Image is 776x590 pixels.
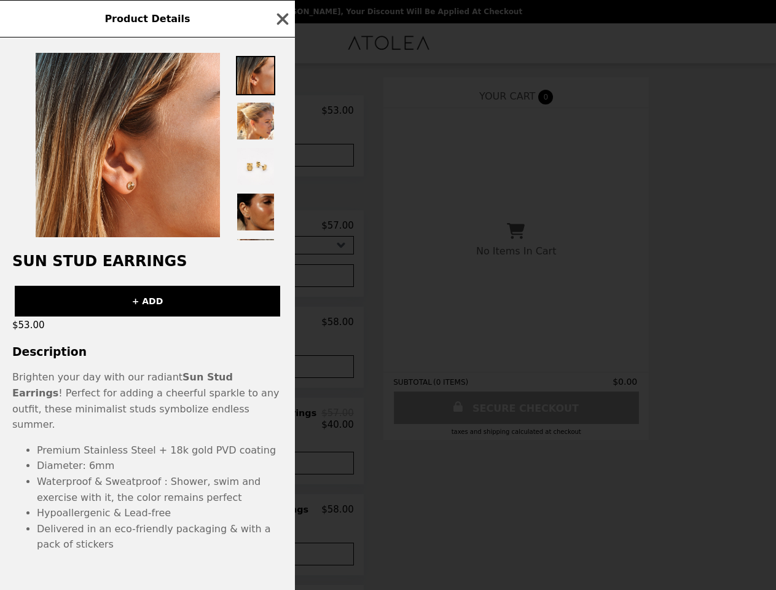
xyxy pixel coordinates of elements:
[12,371,233,399] strong: Sun Stud Earrings
[236,147,275,186] img: Thumbnail 3
[37,505,283,521] li: Hypoallergenic & Lead-free
[236,101,275,141] img: Thumbnail 2
[12,369,283,432] p: Brighten your day with our radiant ! Perfect for adding a cheerful sparkle to any outfit, these m...
[37,458,283,474] li: Diameter: 6mm
[37,442,283,458] li: Premium Stainless Steel + 18k gold PVD coating
[236,56,275,95] img: Thumbnail 1
[37,521,283,553] li: Delivered in an eco-friendly packaging & with a pack of stickers
[36,53,220,237] img: Default Title
[15,286,280,317] button: + ADD
[37,474,283,505] li: Waterproof & Sweatproof : Shower, swim and exercise with it, the color remains perfect
[236,238,275,277] img: Thumbnail 5
[104,13,190,25] span: Product Details
[236,192,275,232] img: Thumbnail 4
